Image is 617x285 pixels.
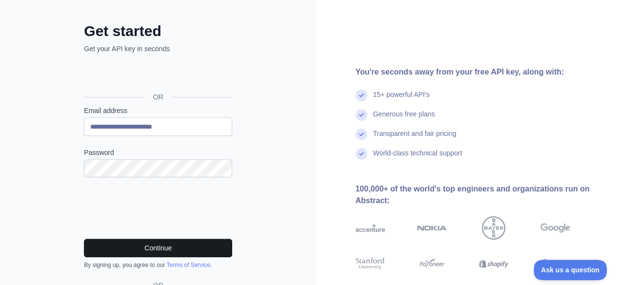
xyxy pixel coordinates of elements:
div: 15+ powerful API's [373,90,430,109]
img: payoneer [417,256,447,271]
img: check mark [356,148,367,160]
img: accenture [356,216,385,240]
div: World-class technical support [373,148,462,168]
iframe: Toggle Customer Support [534,260,607,280]
div: You're seconds away from your free API key, along with: [356,66,602,78]
img: check mark [356,129,367,140]
img: nokia [417,216,447,240]
span: OR [145,92,171,102]
img: check mark [356,109,367,121]
img: google [540,216,570,240]
img: check mark [356,90,367,101]
a: Terms of Service [166,262,210,268]
img: stanford university [356,256,385,271]
div: By signing up, you agree to our . [84,261,232,269]
label: Email address [84,106,232,115]
div: Transparent and fair pricing [373,129,457,148]
img: airbnb [540,256,570,271]
iframe: Sign in with Google Button [79,64,235,86]
div: 100,000+ of the world's top engineers and organizations run on Abstract: [356,183,602,207]
h2: Get started [84,22,232,40]
img: bayer [482,216,505,240]
p: Get your API key in seconds [84,44,232,54]
label: Password [84,148,232,157]
img: shopify [479,256,509,271]
iframe: reCAPTCHA [84,189,232,227]
div: Generous free plans [373,109,435,129]
button: Continue [84,239,232,257]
